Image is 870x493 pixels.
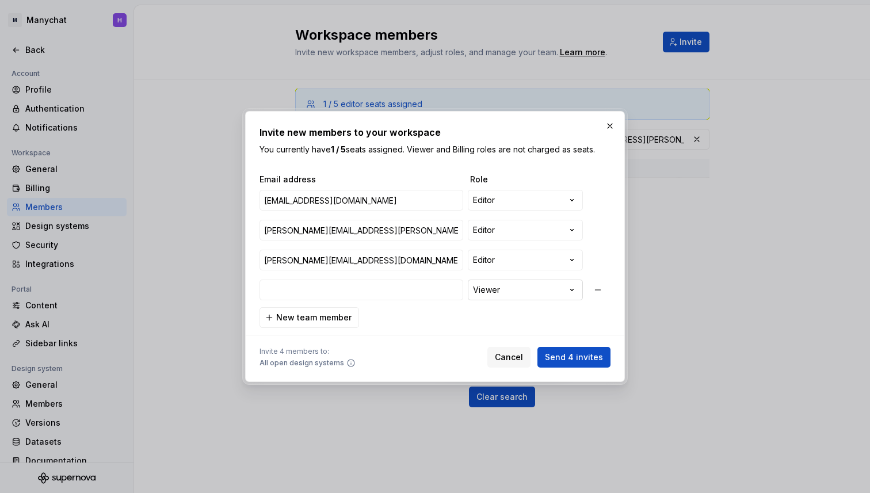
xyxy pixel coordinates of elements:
[260,358,344,368] span: All open design systems
[537,347,610,368] button: Send 4 invites
[260,174,465,185] span: Email address
[495,351,523,363] span: Cancel
[545,351,603,363] span: Send 4 invites
[260,347,356,356] span: Invite 4 members to:
[260,125,610,139] h2: Invite new members to your workspace
[260,144,610,155] p: You currently have seats assigned. Viewer and Billing roles are not charged as seats.
[487,347,531,368] button: Cancel
[470,174,585,185] span: Role
[331,144,346,154] b: 1 / 5
[260,307,359,328] button: New team member
[276,312,352,323] span: New team member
